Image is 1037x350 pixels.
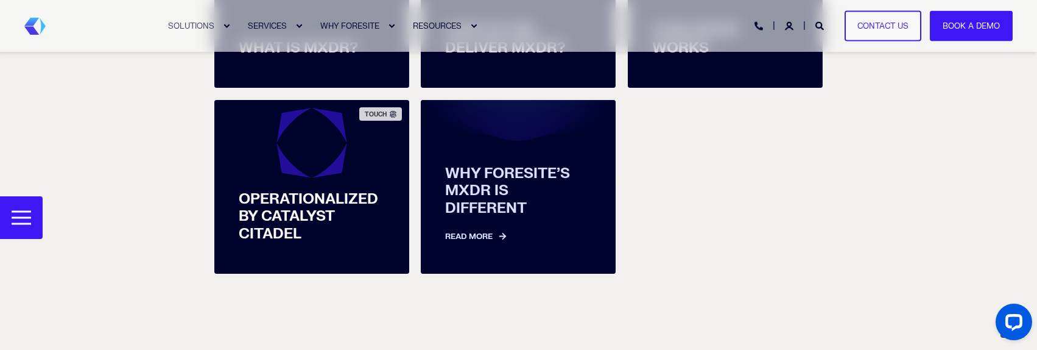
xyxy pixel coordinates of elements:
div: Expand SERVICES [295,23,303,30]
span: WHY FORESITE’S MXDR IS DIFFERENT [445,165,591,218]
a: Book a Demo [930,10,1013,41]
a: Open Search [815,20,826,30]
img: Foresite brand mark, a hexagon shape of blues with a directional arrow to the right hand side [24,18,46,35]
div: Expand WHY FORESITE [388,23,395,30]
span: SOLUTIONS [168,21,214,30]
a: Contact Us [845,10,921,41]
div: Expand RESOURCES [470,23,477,30]
a: Back to Home [24,18,46,35]
iframe: LiveChat chat widget [986,299,1037,350]
div: Expand SOLUTIONS [223,23,230,30]
div: TOUCH [359,107,401,121]
a: Read More [445,218,591,243]
span: RESOURCES [413,21,462,30]
span: WHY FORESITE [320,21,379,30]
a: Login [785,20,796,30]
